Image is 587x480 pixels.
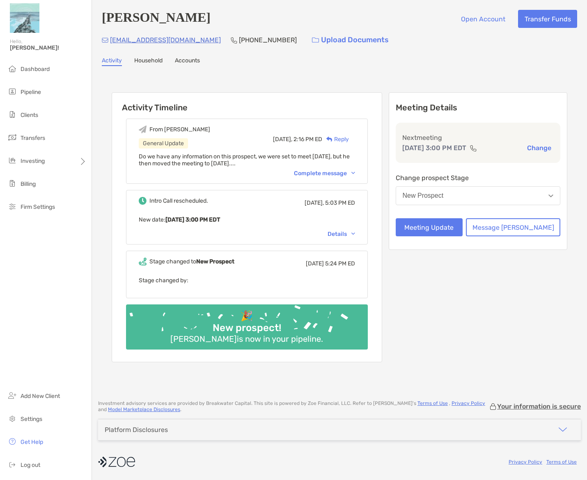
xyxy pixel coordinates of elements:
[196,258,234,265] b: New Prospect
[139,153,350,167] span: Do we have any information on this prospect, we were set to meet [DATE], but he then moved the me...
[548,194,553,197] img: Open dropdown arrow
[497,402,581,410] p: Your information is secure
[325,199,355,206] span: 5:03 PM ED
[139,275,355,286] p: Stage changed by:
[134,57,163,66] a: Household
[306,260,324,267] span: [DATE]
[175,57,200,66] a: Accounts
[307,31,394,49] a: Upload Documents
[7,178,17,188] img: billing icon
[7,110,17,119] img: clients icon
[21,112,38,119] span: Clients
[102,38,108,43] img: Email Icon
[7,437,17,446] img: get-help icon
[417,400,448,406] a: Terms of Use
[7,391,17,400] img: add_new_client icon
[108,407,180,412] a: Model Marketplace Disclosures
[470,145,477,151] img: communication type
[402,133,554,143] p: Next meeting
[21,158,45,165] span: Investing
[112,93,382,112] h6: Activity Timeline
[139,126,147,133] img: Event icon
[466,218,560,236] button: Message [PERSON_NAME]
[325,260,355,267] span: 5:24 PM ED
[294,170,355,177] div: Complete message
[21,439,43,446] span: Get Help
[328,231,355,238] div: Details
[231,37,237,43] img: Phone Icon
[396,218,463,236] button: Meeting Update
[396,186,561,205] button: New Prospect
[102,57,122,66] a: Activity
[326,137,332,142] img: Reply icon
[402,143,466,153] p: [DATE] 3:00 PM EDT
[454,10,511,28] button: Open Account
[149,197,208,204] div: Intro Call rescheduled.
[102,10,211,28] h4: [PERSON_NAME]
[209,322,284,334] div: New prospect!
[139,258,147,265] img: Event icon
[396,103,561,113] p: Meeting Details
[105,426,168,434] div: Platform Disclosures
[21,203,55,210] span: Firm Settings
[21,135,45,142] span: Transfers
[167,334,326,344] div: [PERSON_NAME] is now in your pipeline.
[396,173,561,183] p: Change prospect Stage
[293,136,322,143] span: 2:16 PM ED
[351,233,355,235] img: Chevron icon
[10,44,87,51] span: [PERSON_NAME]!
[139,138,188,149] div: General Update
[7,155,17,165] img: investing icon
[558,425,568,434] img: icon arrow
[239,35,297,45] p: [PHONE_NUMBER]
[98,400,489,413] p: Investment advisory services are provided by Breakwater Capital . This site is powered by Zoe Fin...
[21,393,60,400] span: Add New Client
[452,400,485,406] a: Privacy Policy
[21,66,50,73] span: Dashboard
[7,87,17,96] img: pipeline icon
[273,136,292,143] span: [DATE],
[21,416,42,423] span: Settings
[21,89,41,96] span: Pipeline
[322,135,349,144] div: Reply
[139,215,355,225] p: New date :
[305,199,324,206] span: [DATE],
[165,216,220,223] b: [DATE] 3:00 PM EDT
[10,3,39,33] img: Zoe Logo
[546,459,577,465] a: Terms of Use
[126,304,368,343] img: Confetti
[351,172,355,174] img: Chevron icon
[7,201,17,211] img: firm-settings icon
[7,414,17,423] img: settings icon
[518,10,577,28] button: Transfer Funds
[149,126,210,133] div: From [PERSON_NAME]
[525,144,554,152] button: Change
[7,459,17,469] img: logout icon
[149,258,234,265] div: Stage changed to
[312,37,319,43] img: button icon
[7,133,17,142] img: transfers icon
[110,35,221,45] p: [EMAIL_ADDRESS][DOMAIN_NAME]
[509,459,542,465] a: Privacy Policy
[98,453,135,471] img: company logo
[237,310,256,322] div: 🎉
[21,462,40,469] span: Log out
[7,64,17,73] img: dashboard icon
[139,197,147,205] img: Event icon
[403,192,444,199] div: New Prospect
[21,181,36,187] span: Billing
